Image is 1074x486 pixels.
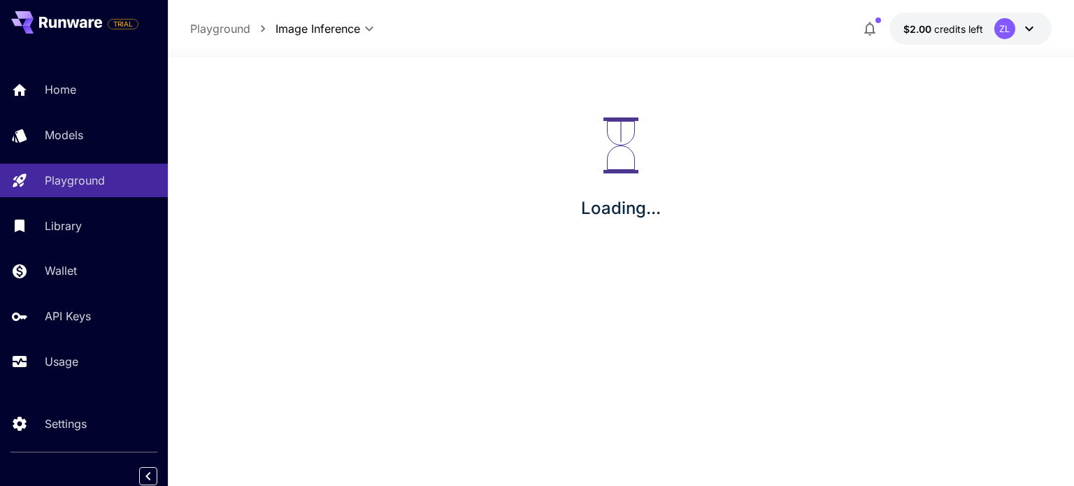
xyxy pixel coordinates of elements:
div: ZL [994,18,1015,39]
span: Add your payment card to enable full platform functionality. [108,15,138,32]
p: Wallet [45,262,77,279]
span: TRIAL [108,19,138,29]
p: Home [45,81,76,98]
span: Image Inference [275,20,360,37]
button: Collapse sidebar [139,467,157,485]
span: credits left [934,23,983,35]
p: Usage [45,353,78,370]
p: Library [45,217,82,234]
nav: breadcrumb [190,20,275,37]
p: API Keys [45,308,91,324]
a: Playground [190,20,250,37]
div: $2.00 [903,22,983,36]
span: $2.00 [903,23,934,35]
p: Playground [45,172,105,189]
p: Loading... [581,196,661,221]
button: $2.00ZL [889,13,1052,45]
p: Settings [45,415,87,432]
p: Models [45,127,83,143]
